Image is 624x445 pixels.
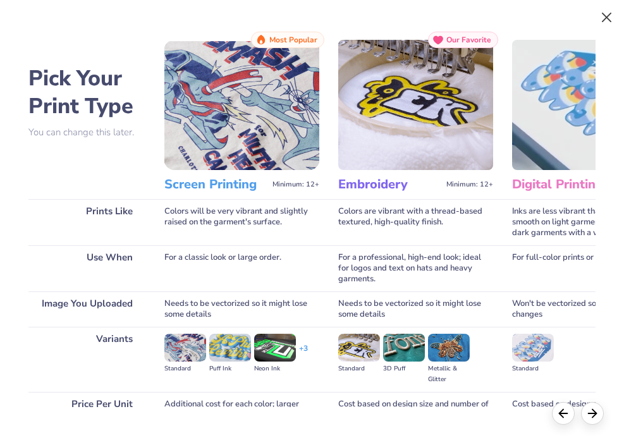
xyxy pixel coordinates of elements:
span: Minimum: 12+ [446,180,493,189]
img: Screen Printing [164,40,319,170]
div: Metallic & Glitter [428,363,470,385]
div: Colors will be very vibrant and slightly raised on the garment's surface. [164,199,319,245]
h3: Embroidery [338,176,441,193]
div: Cost based on design size and number of locations. [338,392,493,427]
div: Additional cost for each color; larger orders lower the unit price. [164,392,319,427]
img: Metallic & Glitter [428,334,470,362]
div: Use When [28,245,145,291]
div: Standard [512,363,554,374]
span: Our Favorite [446,35,491,44]
div: For a classic look or large order. [164,245,319,291]
span: Minimum: 12+ [272,180,319,189]
img: Puff Ink [209,334,251,362]
div: Needs to be vectorized so it might lose some details [338,291,493,327]
span: Most Popular [269,35,317,44]
div: Image You Uploaded [28,291,145,327]
div: 3D Puff [383,363,425,374]
img: 3D Puff [383,334,425,362]
p: You can change this later. [28,127,145,138]
div: Price Per Unit [28,392,145,427]
img: Neon Ink [254,334,296,362]
div: For a professional, high-end look; ideal for logos and text on hats and heavy garments. [338,245,493,291]
img: Standard [338,334,380,362]
div: Variants [28,327,145,392]
div: + 3 [299,343,308,365]
img: Embroidery [338,40,493,170]
button: Close [595,6,619,30]
div: Standard [164,363,206,374]
h2: Pick Your Print Type [28,64,145,120]
h3: Screen Printing [164,176,267,193]
div: Colors are vibrant with a thread-based textured, high-quality finish. [338,199,493,245]
div: Needs to be vectorized so it might lose some details [164,291,319,327]
div: Prints Like [28,199,145,245]
div: Puff Ink [209,363,251,374]
div: Standard [338,363,380,374]
div: Neon Ink [254,363,296,374]
img: Standard [164,334,206,362]
img: Standard [512,334,554,362]
h3: Digital Printing [512,176,615,193]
